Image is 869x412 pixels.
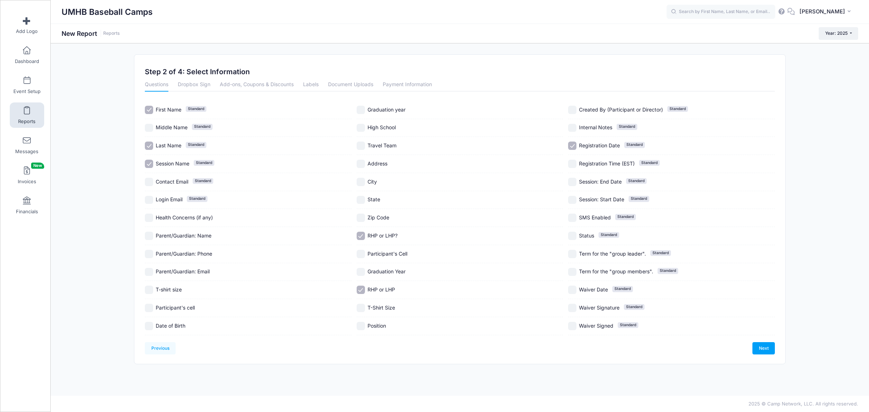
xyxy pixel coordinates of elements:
[568,160,576,168] input: Registration Time (EST)Standard
[795,4,858,20] button: [PERSON_NAME]
[303,79,319,92] a: Labels
[624,304,645,310] span: Standard
[156,160,189,167] span: Session Name
[156,214,213,220] span: Health Concerns (if any)
[368,142,396,148] span: Travel Team
[10,193,44,218] a: Financials
[357,286,365,294] input: RHP or LHP
[156,286,182,293] span: T-shirt size
[368,178,377,185] span: City
[368,268,406,274] span: Graduation Year
[10,12,44,38] a: Add Logo
[579,286,608,293] span: Waiver Date
[156,304,195,311] span: Participant's cell
[383,79,432,92] a: Payment Information
[62,4,153,20] h1: UMHB Baseball Camps
[357,250,365,258] input: Participant's Cell
[579,251,646,257] span: Term for the "group leader".
[357,268,365,276] input: Graduation Year
[10,42,44,68] a: Dashboard
[145,286,153,294] input: T-shirt size
[368,106,406,113] span: Graduation year
[568,286,576,294] input: Waiver DateStandard
[357,160,365,168] input: Address
[103,31,120,36] a: Reports
[145,232,153,240] input: Parent/Guardian: Name
[568,106,576,114] input: Created By (Participant or Director)Standard
[667,5,775,19] input: Search by First Name, Last Name, or Email...
[568,250,576,258] input: Term for the "group leader".Standard
[156,323,185,329] span: Date of Birth
[186,106,206,112] span: Standard
[368,232,398,239] span: RHP or LHP?
[752,342,775,354] a: Next
[145,142,153,150] input: Last NameStandard
[568,142,576,150] input: Registration DateStandard
[357,214,365,222] input: Zip Code
[568,124,576,132] input: Internal NotesStandard
[156,232,211,239] span: Parent/Guardian: Name
[579,232,594,239] span: Status
[579,124,612,130] span: Internal Notes
[145,106,153,114] input: First NameStandard
[357,106,365,114] input: Graduation year
[626,178,647,184] span: Standard
[368,323,386,329] span: Position
[615,214,636,220] span: Standard
[357,124,365,132] input: High School
[156,178,188,185] span: Contact Email
[10,133,44,158] a: Messages
[62,30,120,37] h1: New Report
[825,30,848,36] span: Year: 2025
[31,163,44,169] span: New
[145,178,153,186] input: Contact EmailStandard
[16,28,38,34] span: Add Logo
[145,196,153,204] input: Login EmailStandard
[145,268,153,276] input: Parent/Guardian: Email
[145,214,153,222] input: Health Concerns (if any)
[568,232,576,240] input: StatusStandard
[819,27,858,39] button: Year: 2025
[186,142,206,148] span: Standard
[568,214,576,222] input: SMS EnabledStandard
[156,251,212,257] span: Parent/Guardian: Phone
[579,178,622,185] span: Session: End Date
[357,232,365,240] input: RHP or LHP?
[579,196,624,202] span: Session: Start Date
[618,322,638,328] span: Standard
[13,88,41,94] span: Event Setup
[357,142,365,150] input: Travel Team
[187,196,207,202] span: Standard
[10,102,44,128] a: Reports
[624,142,645,148] span: Standard
[10,163,44,188] a: InvoicesNew
[368,251,407,257] span: Participant's Cell
[667,106,688,112] span: Standard
[18,178,36,185] span: Invoices
[639,160,660,166] span: Standard
[368,160,387,167] span: Address
[658,268,678,274] span: Standard
[145,160,153,168] input: Session NameStandard
[156,142,181,148] span: Last Name
[579,160,635,167] span: Registration Time (EST)
[368,304,395,311] span: T-Shirt Size
[599,232,619,238] span: Standard
[328,79,373,92] a: Document Uploads
[579,142,620,148] span: Registration Date
[194,160,214,166] span: Standard
[579,304,620,311] span: Waiver Signature
[145,304,153,312] input: Participant's cell
[15,58,39,64] span: Dashboard
[368,124,396,130] span: High School
[156,196,182,202] span: Login Email
[568,268,576,276] input: Term for the "group members".Standard
[357,322,365,330] input: Position
[145,250,153,258] input: Parent/Guardian: Phone
[193,178,213,184] span: Standard
[368,196,380,202] span: State
[178,79,210,92] a: Dropbox Sign
[568,304,576,312] input: Waiver SignatureStandard
[357,178,365,186] input: City
[192,124,213,130] span: Standard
